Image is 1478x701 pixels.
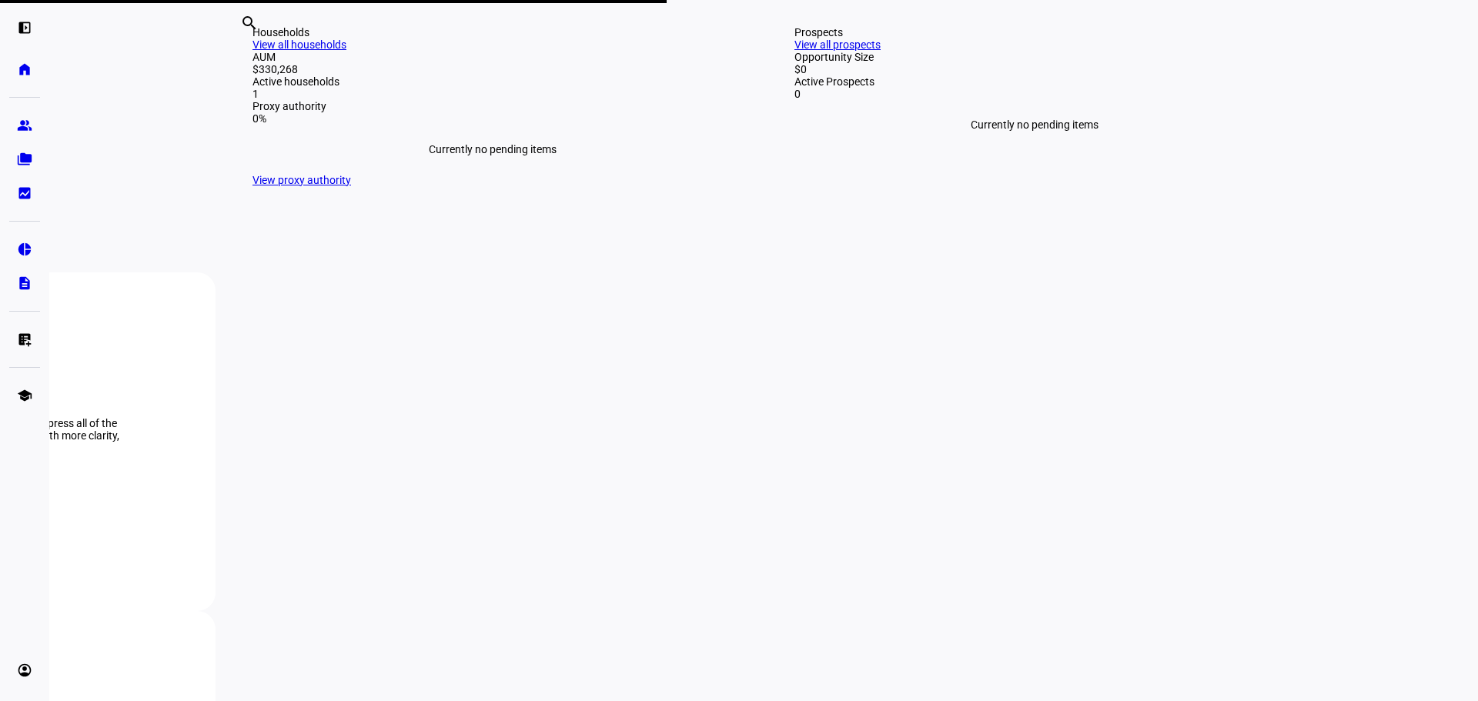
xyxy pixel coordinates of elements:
a: View proxy authority [252,174,351,186]
eth-mat-symbol: account_circle [17,663,32,678]
a: bid_landscape [9,178,40,209]
div: Currently no pending items [252,125,733,174]
eth-mat-symbol: left_panel_open [17,20,32,35]
a: pie_chart [9,234,40,265]
eth-mat-symbol: home [17,62,32,77]
eth-mat-symbol: folder_copy [17,152,32,167]
a: View all households [252,38,346,51]
div: Active households [252,75,733,88]
div: Active Prospects [794,75,1275,88]
div: Proxy authority [252,100,733,112]
div: $330,268 [252,63,733,75]
a: group [9,110,40,141]
input: Enter name of prospect or household [240,35,243,53]
div: Currently no pending items [794,100,1275,149]
eth-mat-symbol: list_alt_add [17,332,32,347]
div: Opportunity Size [794,51,1275,63]
div: Households [252,26,733,38]
mat-icon: search [240,14,259,32]
eth-mat-symbol: pie_chart [17,242,32,257]
eth-mat-symbol: school [17,388,32,403]
a: home [9,54,40,85]
div: $0 [794,63,1275,75]
div: Prospects [794,26,1275,38]
a: description [9,268,40,299]
div: 1 [252,88,733,100]
eth-mat-symbol: group [17,118,32,133]
a: folder_copy [9,144,40,175]
eth-mat-symbol: bid_landscape [17,185,32,201]
eth-mat-symbol: description [17,275,32,291]
div: AUM [252,51,733,63]
div: 0 [794,88,1275,100]
div: 0% [252,112,733,125]
a: View all prospects [794,38,881,51]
